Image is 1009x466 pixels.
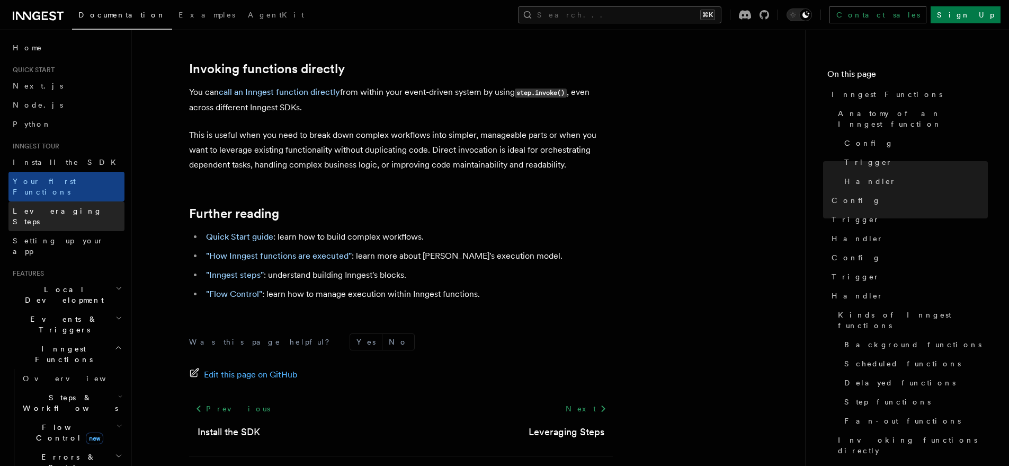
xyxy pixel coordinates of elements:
[529,425,604,439] a: Leveraging Steps
[834,104,988,134] a: Anatomy of an Inngest function
[844,358,961,369] span: Scheduled functions
[518,6,721,23] button: Search...⌘K
[204,367,298,382] span: Edit this page on GitHub
[13,82,63,90] span: Next.js
[834,430,988,460] a: Invoking functions directly
[8,38,124,57] a: Home
[19,418,124,447] button: Flow Controlnew
[8,66,55,74] span: Quick start
[19,388,124,418] button: Steps & Workflows
[827,267,988,286] a: Trigger
[13,236,104,256] span: Setting up your app
[13,177,76,196] span: Your first Functions
[19,392,118,414] span: Steps & Workflows
[844,138,894,148] span: Config
[78,11,166,19] span: Documentation
[189,61,345,76] a: Invoking functions directly
[844,377,956,388] span: Delayed functions
[189,337,337,347] p: Was this page helpful?
[198,425,260,439] a: Install the SDK
[840,373,988,392] a: Delayed functions
[700,10,715,20] kbd: ⌘K
[8,339,124,369] button: Inngest Functions
[844,176,896,187] span: Handler
[203,249,613,263] li: : learn more about [PERSON_NAME]'s execution model.
[219,87,340,97] a: call an Inngest function directly
[832,252,881,263] span: Config
[844,397,931,407] span: Step functions
[515,89,567,98] code: step.invoke()
[827,85,988,104] a: Inngest Functions
[13,207,102,226] span: Leveraging Steps
[827,286,988,305] a: Handler
[8,76,124,95] a: Next.js
[8,314,115,335] span: Events & Triggers
[832,214,880,225] span: Trigger
[189,367,298,382] a: Edit this page on GitHub
[838,435,988,456] span: Invoking functions directly
[838,310,988,331] span: Kinds of Inngest functions
[844,339,981,350] span: Background functions
[189,128,613,172] p: This is useful when you need to break down complex workflows into simpler, manageable parts or wh...
[8,231,124,261] a: Setting up your app
[19,422,117,443] span: Flow Control
[8,280,124,310] button: Local Development
[827,210,988,229] a: Trigger
[350,334,382,350] button: Yes
[840,134,988,153] a: Config
[834,305,988,335] a: Kinds of Inngest functions
[13,42,42,53] span: Home
[248,11,304,19] span: AgentKit
[8,153,124,172] a: Install the SDK
[844,157,892,168] span: Trigger
[8,344,114,365] span: Inngest Functions
[827,68,988,85] h4: On this page
[832,233,883,244] span: Handler
[840,335,988,354] a: Background functions
[840,392,988,411] a: Step functions
[832,291,883,301] span: Handler
[931,6,1001,23] a: Sign Up
[8,310,124,339] button: Events & Triggers
[203,230,613,244] li: : learn how to build complex workflows.
[832,89,942,100] span: Inngest Functions
[189,206,279,221] a: Further reading
[838,108,988,129] span: Anatomy of an Inngest function
[206,251,352,261] a: "How Inngest functions are executed"
[827,229,988,248] a: Handler
[8,284,115,305] span: Local Development
[13,101,63,109] span: Node.js
[203,268,613,283] li: : understand building Inngest's blocks.
[8,172,124,201] a: Your first Functions
[840,354,988,373] a: Scheduled functions
[206,270,264,280] a: "Inngest steps"
[19,369,124,388] a: Overview
[172,3,242,29] a: Examples
[178,11,235,19] span: Examples
[8,142,59,151] span: Inngest tour
[8,115,124,134] a: Python
[832,271,880,282] span: Trigger
[203,287,613,302] li: : learn how to manage execution within Inngest functions.
[206,232,273,242] a: Quick Start guide
[189,85,613,115] p: You can from within your event-driven system by using , even across different Inngest SDKs.
[827,248,988,267] a: Config
[840,172,988,191] a: Handler
[829,6,926,23] a: Contact sales
[840,411,988,430] a: Fan-out functions
[72,3,172,30] a: Documentation
[844,416,961,426] span: Fan-out functions
[13,158,122,166] span: Install the SDK
[840,153,988,172] a: Trigger
[827,191,988,210] a: Config
[23,374,132,383] span: Overview
[242,3,310,29] a: AgentKit
[206,289,262,299] a: "Flow Control"
[787,8,812,21] button: Toggle dark mode
[13,120,51,128] span: Python
[86,433,103,444] span: new
[8,95,124,115] a: Node.js
[559,399,613,418] a: Next
[832,195,881,206] span: Config
[382,334,414,350] button: No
